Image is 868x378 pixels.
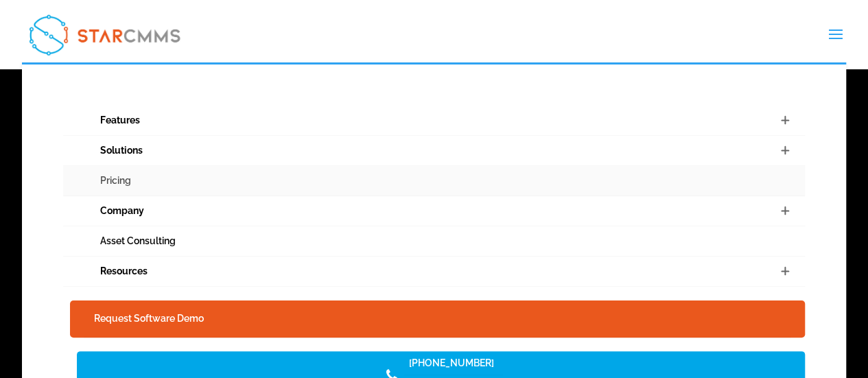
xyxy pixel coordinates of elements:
a: [PHONE_NUMBER] [404,352,503,375]
a: Features [63,106,806,136]
a: Asset Consulting [63,226,806,257]
a: Resources [63,257,806,287]
a: Solutions [63,136,806,166]
a: Pricing [63,166,806,196]
a: Company [63,196,806,226]
img: StarCMMS [22,8,187,62]
iframe: Chat Widget [640,230,868,378]
a: Request Software Demo [84,300,792,338]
